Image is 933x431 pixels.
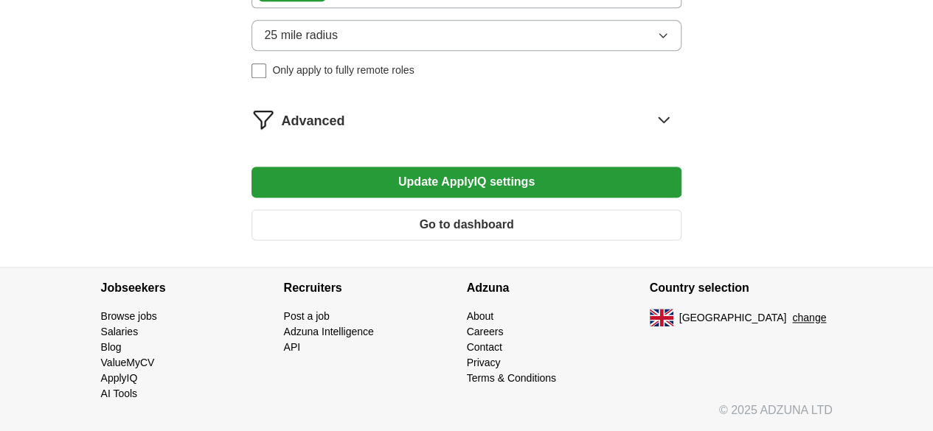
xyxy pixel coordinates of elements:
a: Contact [467,341,502,353]
a: Browse jobs [101,310,157,322]
a: Adzuna Intelligence [284,326,374,337]
a: API [284,341,301,353]
img: UK flag [650,309,673,326]
a: Post a job [284,310,330,322]
a: Terms & Conditions [467,372,556,384]
button: 25 mile radius [252,20,681,51]
a: Salaries [101,326,139,337]
a: Privacy [467,357,501,368]
button: Update ApplyIQ settings [252,167,681,197]
h4: Country selection [650,267,833,309]
input: Only apply to fully remote roles [252,63,266,78]
a: ValueMyCV [101,357,155,368]
button: Go to dashboard [252,209,681,240]
div: © 2025 ADZUNA LTD [89,402,844,431]
a: AI Tools [101,388,138,399]
button: change [792,310,826,326]
a: ApplyIQ [101,372,138,384]
a: Careers [467,326,504,337]
span: 25 mile radius [264,27,338,44]
span: [GEOGRAPHIC_DATA] [679,310,787,326]
a: Blog [101,341,122,353]
a: About [467,310,494,322]
span: Advanced [281,111,344,131]
img: filter [252,108,275,131]
span: Only apply to fully remote roles [272,63,414,78]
